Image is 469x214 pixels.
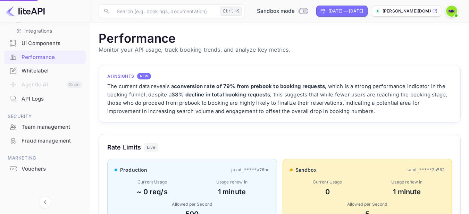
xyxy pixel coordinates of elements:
p: Monitor your API usage, track booking trends, and analyze key metrics. [99,45,461,54]
div: UI Components [22,40,82,48]
a: Performance [4,51,86,63]
div: Fraud management [4,134,86,148]
div: Usage renew in [194,179,269,185]
div: Ctrl+K [220,7,242,16]
div: Click to change the date range period [316,6,368,17]
div: API Logs [4,92,86,106]
span: production [120,166,148,173]
div: Current Usage [290,179,365,185]
a: Team management [4,120,86,133]
button: Collapse navigation [39,196,51,208]
div: Whitelabel [22,67,82,75]
div: NEW [137,73,151,79]
a: Integrations [15,27,80,34]
a: Fraud management [4,134,86,147]
h4: AI Insights [107,73,134,79]
span: sandbox [295,166,317,173]
a: Vouchers [4,162,86,175]
p: [PERSON_NAME][DOMAIN_NAME]... [383,8,431,14]
strong: 33% decline in total booking requests [171,91,270,98]
h1: Performance [99,31,461,45]
div: Integrations [12,26,83,36]
div: Performance [4,51,86,64]
div: Live [144,143,158,152]
input: Search (e.g. bookings, documentation) [112,4,217,18]
div: The current data reveals a , which is a strong performance indicator in the booking funnel, despi... [107,82,452,115]
a: UI Components [4,37,86,50]
span: Marketing [4,154,86,162]
div: 1 minute [369,187,445,197]
div: Allowed per Second [115,201,270,207]
div: Fraud management [22,137,82,145]
a: Whitelabel [4,64,86,77]
div: API Logs [22,95,82,103]
div: Usage renew in [369,179,445,185]
h3: Rate Limits [107,143,141,152]
a: API Logs [4,92,86,105]
div: Current Usage [115,179,190,185]
div: Allowed per Second [290,201,445,207]
div: ~ 0 req/s [115,187,190,197]
p: Integrations [24,27,52,34]
div: 0 [290,187,365,197]
strong: conversion rate of 79% from prebook to booking requests [174,83,325,89]
div: Switch to Production mode [254,7,311,15]
div: Performance [22,53,82,61]
img: Moshood Rafiu [446,6,457,17]
span: Security [4,113,86,120]
div: Vouchers [4,162,86,176]
div: [DATE] — [DATE] [328,8,363,14]
div: 1 minute [194,187,269,197]
div: Vouchers [22,165,82,173]
span: Sandbox mode [257,7,295,15]
div: Team management [22,123,82,131]
div: Whitelabel [4,64,86,78]
img: LiteAPI logo [6,6,45,17]
div: Team management [4,120,86,134]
